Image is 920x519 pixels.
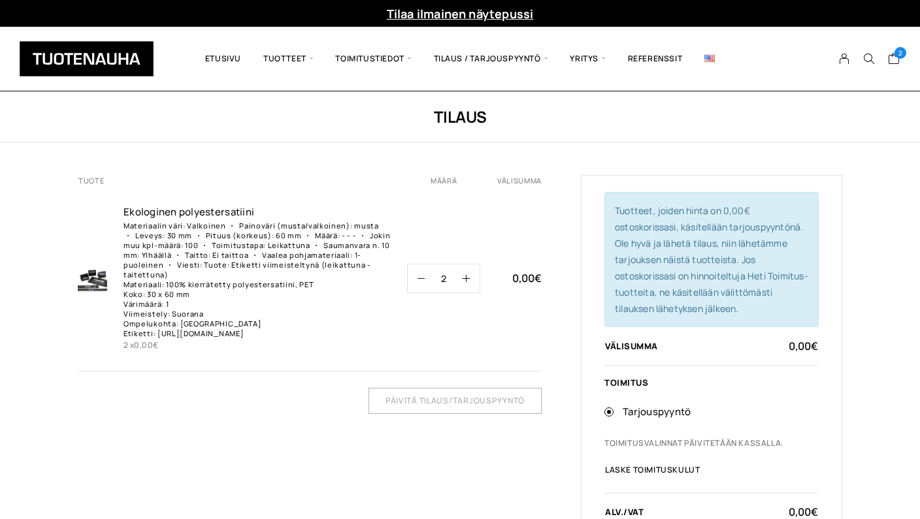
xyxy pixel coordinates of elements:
th: Tuote [78,175,407,186]
span: € [153,339,158,351]
th: Määrä [407,175,497,186]
dt: Määrä: [303,230,340,240]
h1: Tilaus [78,106,842,127]
span: 2 [895,47,906,59]
a: Etusivu [194,37,252,81]
bdi: 0,00 [512,271,542,285]
p: Leikattuna [268,240,310,250]
th: alv./VAT [604,506,730,518]
input: Päivitä tilaus/tarjouspyyntö [369,388,542,414]
span: € [534,271,542,285]
span: € [811,339,818,353]
span: Yritys [559,37,616,81]
a: Referenssit [617,37,694,81]
button: Search [857,53,881,65]
p: Tuote: Etiketti viimeisteltynä (leikattuna - taitettuna) Materiaali: 100% kierrätetty polyestersa... [123,260,371,338]
dt: Saumanvara n. 10 mm: [123,240,389,260]
dt: Pituus (korkeus): [194,230,274,240]
p: 60 mm [276,230,301,240]
img: Tilaus 1 [78,264,107,293]
p: Ylhäällä [142,250,172,260]
dt: Vaalea pohjamateriaali: [250,250,353,260]
a: My Account [832,53,857,65]
input: Määrä [425,264,463,292]
dt: Materiaalin väri: [123,221,186,230]
span: € [811,505,818,519]
a: Laske toimituskulut [605,466,700,474]
p: 100 [185,240,198,250]
img: Tuotenauha Oy [20,41,154,76]
p: Ei taittoa [212,250,248,260]
dt: Painoväri (musta/valkoinen): [227,221,352,230]
label: Tarjouspyyntö [623,403,819,421]
bdi: 0,00 [789,505,818,519]
dt: Leveys: [123,230,165,240]
p: Valkoinen [187,221,225,230]
p: musta [354,221,378,230]
span: Tuotteet [252,37,324,81]
dt: Viesti: [165,260,203,270]
img: English [704,55,715,62]
p: 30 mm [167,230,192,240]
dt: Jokin muu kpl-määrä: [123,230,391,250]
dt: Toimitustapa: [200,240,266,250]
p: - - - [342,230,356,240]
bdi: 0,00 [789,339,818,353]
span: Toimitusvalinnat päivitetään kassalla. [604,437,783,449]
div: Toimitus [604,378,819,387]
a: Ekologinen polyestersatiin­i [123,206,391,219]
dt: Taitto: [173,250,211,260]
span: Tuotteet, joiden hinta on 0,00€ ostoskorissasi, käsitellään tarjouspyyntönä. Ole hyvä ja lähetä t... [615,204,808,315]
th: Välisumma [497,175,542,186]
a: Cart [888,52,900,68]
p: 1-puoleinen [123,250,361,270]
a: Tilaa ilmainen näytepussi [387,6,534,22]
th: Välisumma [604,340,730,352]
span: 2 x [123,339,159,351]
span: Tilaus / Tarjouspyyntö [423,37,559,81]
bdi: 0,00 [134,339,158,351]
span: Toimitustiedot [324,37,422,81]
